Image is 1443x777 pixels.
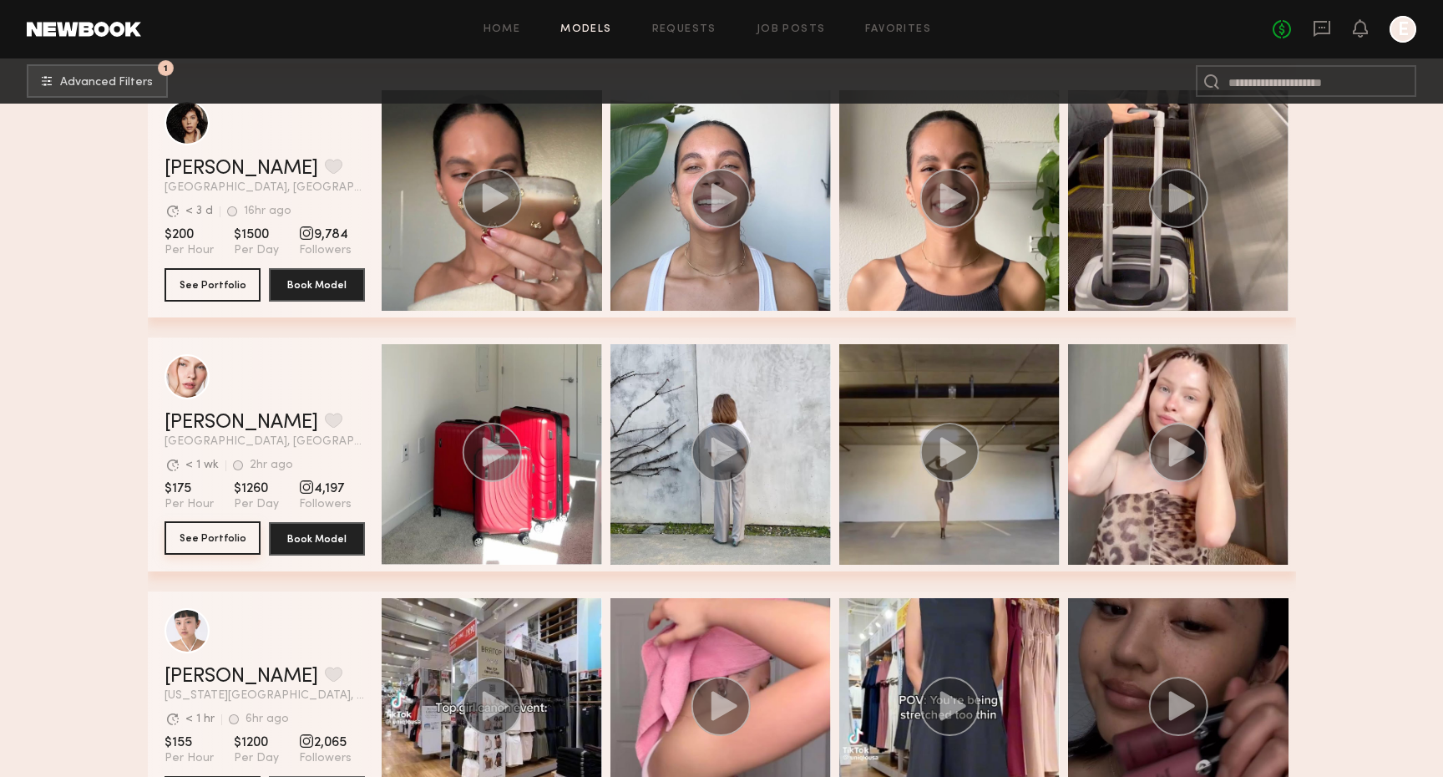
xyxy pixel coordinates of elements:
a: See Portfolio [165,522,261,556]
button: See Portfolio [165,268,261,302]
div: 2hr ago [250,460,293,471]
div: < 1 wk [185,460,219,471]
span: 9,784 [299,226,352,243]
span: Per Hour [165,751,214,766]
span: Per Day [234,751,279,766]
span: $175 [165,480,214,497]
button: Book Model [269,522,365,556]
button: Book Model [269,268,365,302]
a: Requests [652,24,716,35]
button: See Portfolio [165,521,261,555]
span: $1500 [234,226,279,243]
span: Per Hour [165,243,214,258]
button: 1Advanced Filters [27,64,168,98]
span: Per Day [234,497,279,512]
div: 16hr ago [244,206,291,217]
span: 2,065 [299,734,352,751]
a: [PERSON_NAME] [165,413,318,433]
span: $155 [165,734,214,751]
span: Per Hour [165,497,214,512]
span: Per Day [234,243,279,258]
span: Followers [299,243,352,258]
a: E [1390,16,1416,43]
a: Home [484,24,521,35]
span: $1200 [234,734,279,751]
span: [GEOGRAPHIC_DATA], [GEOGRAPHIC_DATA] [165,436,365,448]
div: 6hr ago [246,714,289,725]
div: < 3 d [185,206,213,217]
div: < 1 hr [185,714,215,725]
a: [PERSON_NAME] [165,159,318,179]
a: Favorites [865,24,931,35]
span: Followers [299,497,352,512]
span: [GEOGRAPHIC_DATA], [GEOGRAPHIC_DATA] [165,182,365,194]
span: $1260 [234,480,279,497]
span: [US_STATE][GEOGRAPHIC_DATA], [GEOGRAPHIC_DATA] [165,690,365,702]
span: Advanced Filters [60,77,153,89]
a: Models [560,24,611,35]
a: [PERSON_NAME] [165,667,318,687]
span: Followers [299,751,352,766]
span: 1 [164,64,168,72]
span: $200 [165,226,214,243]
span: 4,197 [299,480,352,497]
a: Job Posts [757,24,826,35]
